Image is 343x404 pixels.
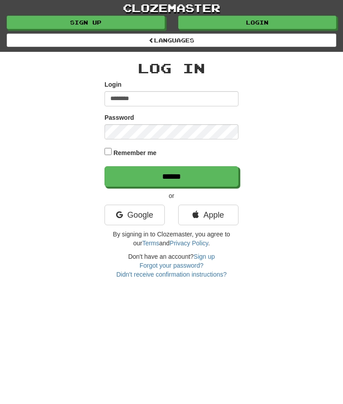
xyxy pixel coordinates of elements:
[7,34,336,47] a: Languages
[178,205,238,225] a: Apple
[139,262,203,269] a: Forgot your password?
[194,253,215,260] a: Sign up
[7,16,165,29] a: Sign up
[113,148,157,157] label: Remember me
[142,240,159,247] a: Terms
[105,252,238,279] div: Don't have an account?
[105,205,165,225] a: Google
[105,191,238,200] p: or
[116,271,226,278] a: Didn't receive confirmation instructions?
[105,80,121,89] label: Login
[178,16,336,29] a: Login
[105,230,238,248] p: By signing in to Clozemaster, you agree to our and .
[170,240,208,247] a: Privacy Policy
[105,113,134,122] label: Password
[105,61,238,76] h2: Log In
